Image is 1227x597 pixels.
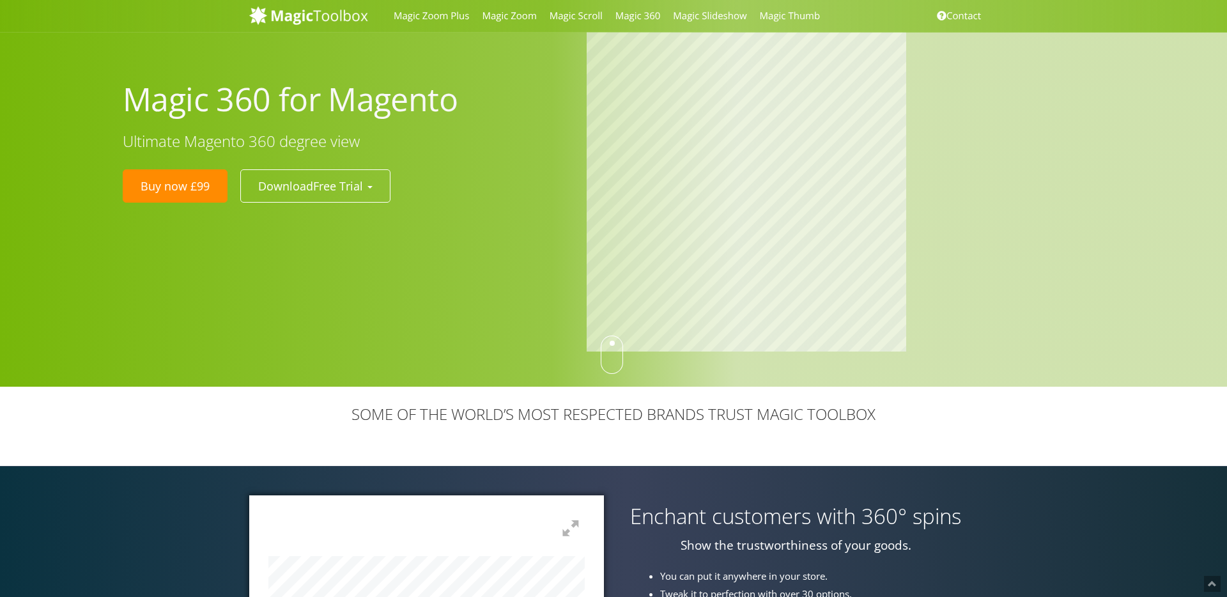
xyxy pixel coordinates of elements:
[249,406,978,423] h3: SOME OF THE WORLD’S MOST RESPECTED BRANDS TRUST MAGIC TOOLBOX
[660,569,980,584] li: You can put it anywhere in your store.
[249,6,368,25] img: MagicToolbox.com - Image tools for your website
[240,169,390,203] button: DownloadFree Trial
[313,178,363,194] span: Free Trial
[123,79,567,120] h1: Magic 360 for Magento
[623,505,968,528] h3: Enchant customers with 360° spins
[123,169,228,203] a: Buy now £99
[623,538,968,553] p: Show the trustworthiness of your goods.
[123,133,567,150] h3: Ultimate Magento 360 degree view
